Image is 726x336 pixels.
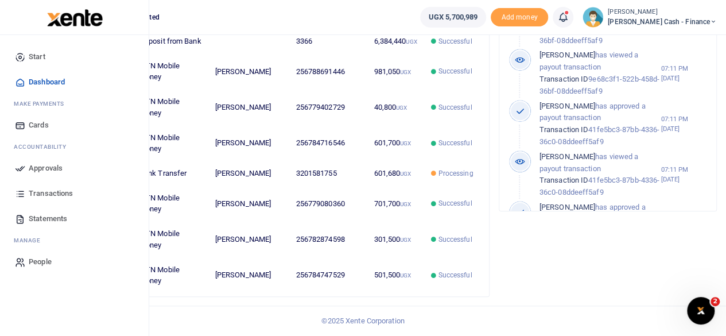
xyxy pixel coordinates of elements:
td: 256779080360 [289,186,367,222]
a: Cards [9,113,139,138]
td: MTN Mobile Money [133,257,209,292]
span: Add money [491,8,548,27]
p: has viewed a payout transaction 41fe5bc3-87bb-4336-36c0-08ddeeff5af9 [539,151,661,199]
td: 256782874598 [289,222,367,257]
span: Cards [29,119,49,131]
span: Transaction ID [539,125,588,134]
td: [PERSON_NAME] [209,161,290,186]
p: has viewed a payout transaction 9e68c3f1-522b-458d-36bf-08ddeeff5af9 [539,49,661,97]
td: 301,500 [367,222,424,257]
span: [PERSON_NAME] [539,152,595,161]
span: Transaction ID [539,176,588,184]
td: [PERSON_NAME] [209,125,290,161]
td: 256784716546 [289,125,367,161]
td: 256779402729 [289,90,367,125]
small: 07:11 PM [DATE] [661,165,707,184]
span: [PERSON_NAME] [539,102,595,110]
span: Transactions [29,188,73,199]
small: 07:11 PM [DATE] [661,64,707,83]
iframe: Intercom live chat [687,297,715,325]
td: [PERSON_NAME] [209,222,290,257]
span: Successful [438,234,472,245]
li: M [9,95,139,113]
td: 3201581755 [289,161,367,186]
a: logo-small logo-large logo-large [46,13,103,21]
span: Dashboard [29,76,65,88]
li: Wallet ballance [416,7,491,28]
td: MTN Mobile Money [133,54,209,90]
span: 2 [711,297,720,306]
span: Successful [438,36,472,47]
p: has approved a payout transaction 41fe5bc3-87bb-4336-36c0-08ddeeff5af9 [539,101,661,148]
td: Deposit from Bank [133,29,209,54]
li: Toup your wallet [491,8,548,27]
td: [PERSON_NAME] [209,90,290,125]
span: Processing [438,168,473,179]
small: [PERSON_NAME] [608,7,717,17]
span: Successful [438,270,472,280]
td: 40,800 [367,90,424,125]
a: Approvals [9,156,139,181]
td: 701,700 [367,186,424,222]
a: UGX 5,700,989 [420,7,486,28]
td: MTN Mobile Money [133,222,209,257]
small: UGX [400,171,411,177]
small: UGX [406,38,417,45]
span: Transaction ID [539,75,588,83]
li: M [9,231,139,249]
a: Dashboard [9,69,139,95]
td: 981,050 [367,54,424,90]
small: 07:11 PM [DATE] [661,114,707,134]
a: Add money [491,12,548,21]
a: Start [9,44,139,69]
span: Start [29,51,45,63]
a: profile-user [PERSON_NAME] [PERSON_NAME] Cash - Finance [583,7,717,28]
span: Successful [438,138,472,148]
td: 501,500 [367,257,424,292]
span: People [29,256,52,268]
td: 3366 [289,29,367,54]
small: UGX [400,237,411,243]
span: Successful [438,102,472,113]
img: profile-user [583,7,603,28]
span: Statements [29,213,67,225]
a: People [9,249,139,275]
span: Successful [438,198,472,208]
a: Transactions [9,181,139,206]
small: UGX [400,69,411,75]
td: 6,384,440 [367,29,424,54]
td: MTN Mobile Money [133,90,209,125]
td: [PERSON_NAME] [209,186,290,222]
span: Successful [438,66,472,76]
td: [PERSON_NAME] [209,257,290,292]
a: Statements [9,206,139,231]
span: ake Payments [20,99,64,108]
td: Bank Transfer [133,161,209,186]
td: MTN Mobile Money [133,125,209,161]
span: [PERSON_NAME] [539,51,595,59]
img: logo-large [47,9,103,26]
small: UGX [400,140,411,146]
small: UGX [396,105,407,111]
span: UGX 5,700,989 [429,11,477,23]
span: anage [20,236,41,245]
li: Ac [9,138,139,156]
small: UGX [400,272,411,279]
p: has approved a payout transaction 57cfc0ed-b7ab-4718-36c3-08ddeeff5af9 [539,202,661,249]
td: MTN Mobile Money [133,186,209,222]
td: 256788691446 [289,54,367,90]
span: [PERSON_NAME] Cash - Finance [608,17,717,27]
td: [PERSON_NAME] [209,54,290,90]
small: UGX [400,201,411,207]
td: 601,680 [367,161,424,186]
td: 601,700 [367,125,424,161]
span: [PERSON_NAME] [539,203,595,211]
td: 256784747529 [289,257,367,292]
span: Approvals [29,163,63,174]
span: countability [22,142,66,151]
